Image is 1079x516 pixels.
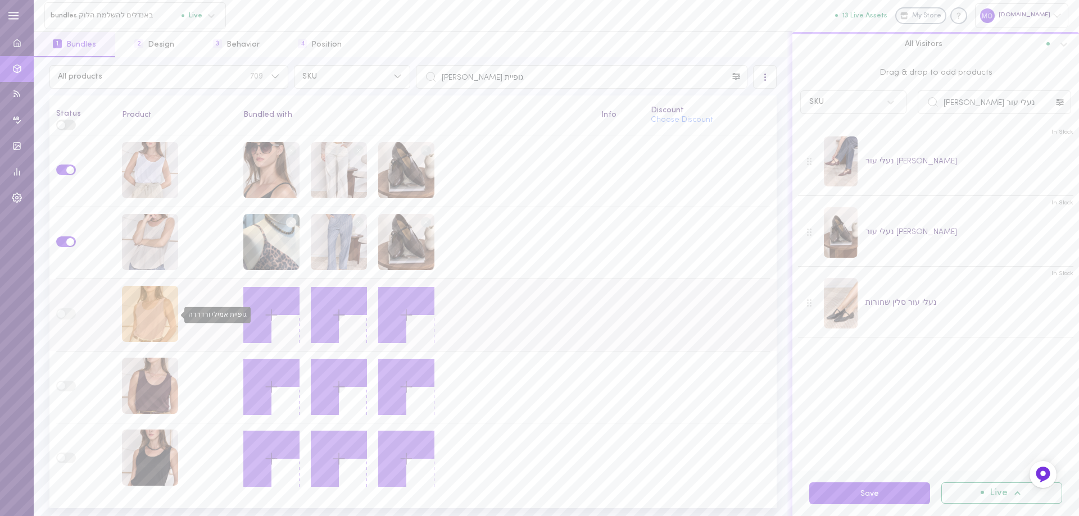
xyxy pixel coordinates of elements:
[835,12,887,19] button: 13 Live Assets
[302,73,386,81] span: SKU
[122,286,178,344] div: גופיית אמילי ורדרדה
[601,111,638,119] div: Info
[294,65,410,89] button: SKU
[213,39,222,48] span: 3
[122,430,178,488] div: גופיית אמילי שחורה
[912,11,941,21] span: My Store
[1051,199,1073,207] span: In Stock
[51,11,182,20] span: bundles באנדלים להשלמת הלוק
[279,32,361,57] button: 4Position
[53,39,62,48] span: 1
[941,482,1062,504] button: Live
[115,32,193,57] button: 2Design
[182,12,202,19] span: Live
[243,214,300,272] div: שרשרת נטורל טייגר בראון
[865,226,957,238] div: נעלי עור [PERSON_NAME]
[809,482,930,504] button: Save
[378,142,434,200] div: נעלי עור סלין שוקולד
[651,116,713,124] button: Choose Discount
[122,358,178,416] div: גופיית אמילי בורדו סגלגל
[651,107,770,115] div: Discount
[990,488,1008,498] span: Live
[416,65,747,89] input: Search products
[311,214,367,272] div: מכנסי סלינה פסים כחולים
[49,65,288,89] button: All products709
[378,214,434,272] div: נעלי עור סלין שוקולד
[975,3,1068,28] div: [DOMAIN_NAME]
[34,32,115,57] button: 1Bundles
[311,142,367,200] div: ג'ינס ליה אופייט
[58,73,250,81] span: All products
[895,7,946,24] a: My Store
[243,111,588,119] div: Bundled with
[122,111,230,119] div: Product
[243,142,300,200] div: משקפי שמש מרובעים שחורים
[950,7,967,24] div: Knowledge center
[1035,466,1051,483] img: Feedback Button
[1051,270,1073,278] span: In Stock
[250,73,263,81] span: 709
[298,39,307,48] span: 4
[1051,128,1073,136] span: In Stock
[122,142,178,200] div: גופיית אמילי לבנה
[918,90,1071,114] input: Search products
[122,214,178,272] div: גופיית אמילי אבן
[194,32,279,57] button: 3Behavior
[835,12,895,20] a: 13 Live Assets
[56,102,110,118] div: Status
[865,156,957,167] div: נעלי עור [PERSON_NAME]
[905,39,942,49] span: All Visitors
[134,39,143,48] span: 2
[809,98,824,106] div: SKU
[865,297,937,309] div: נעלי עור סלין שחורות
[800,67,1071,79] span: Drag & drop to add products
